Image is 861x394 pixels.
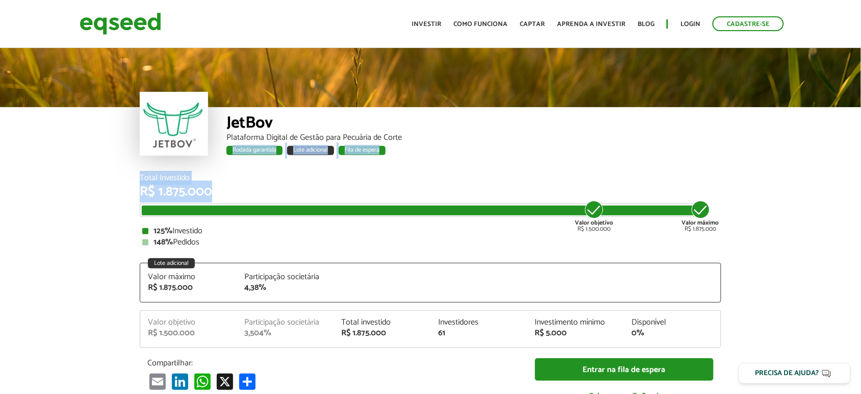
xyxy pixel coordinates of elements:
[237,373,258,390] a: Compartilhar
[557,21,625,28] a: Aprenda a investir
[520,21,545,28] a: Captar
[148,258,195,268] div: Lote adicional
[339,146,386,155] div: Fila de espera
[341,318,423,327] div: Total investido
[148,284,230,292] div: R$ 1.875.000
[682,218,719,228] strong: Valor máximo
[453,21,508,28] a: Como funciona
[535,329,617,337] div: R$ 5.000
[631,318,713,327] div: Disponível
[148,318,230,327] div: Valor objetivo
[341,329,423,337] div: R$ 1.875.000
[140,174,721,182] div: Total Investido
[226,134,721,142] div: Plataforma Digital de Gestão para Pecuária de Corte
[245,318,326,327] div: Participação societária
[535,358,714,381] a: Entrar na fila de espera
[631,329,713,337] div: 0%
[682,200,719,232] div: R$ 1.875.000
[535,318,617,327] div: Investimento mínimo
[713,16,784,31] a: Cadastre-se
[147,358,520,368] p: Compartilhar:
[638,21,654,28] a: Blog
[226,115,721,134] div: JetBov
[575,218,614,228] strong: Valor objetivo
[215,373,235,390] a: X
[245,284,326,292] div: 4,38%
[412,21,441,28] a: Investir
[192,373,213,390] a: WhatsApp
[575,200,614,232] div: R$ 1.500.000
[170,373,190,390] a: LinkedIn
[680,21,700,28] a: Login
[142,227,719,235] div: Investido
[154,235,173,249] strong: 148%
[140,185,721,199] div: R$ 1.875.000
[142,238,719,247] div: Pedidos
[147,373,168,390] a: Email
[148,329,230,337] div: R$ 1.500.000
[245,273,326,281] div: Participação societária
[438,318,520,327] div: Investidores
[148,273,230,281] div: Valor máximo
[287,146,334,155] div: Lote adicional
[245,329,326,337] div: 3,504%
[226,146,283,155] div: Rodada garantida
[438,329,520,337] div: 61
[80,10,161,37] img: EqSeed
[154,224,172,238] strong: 125%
